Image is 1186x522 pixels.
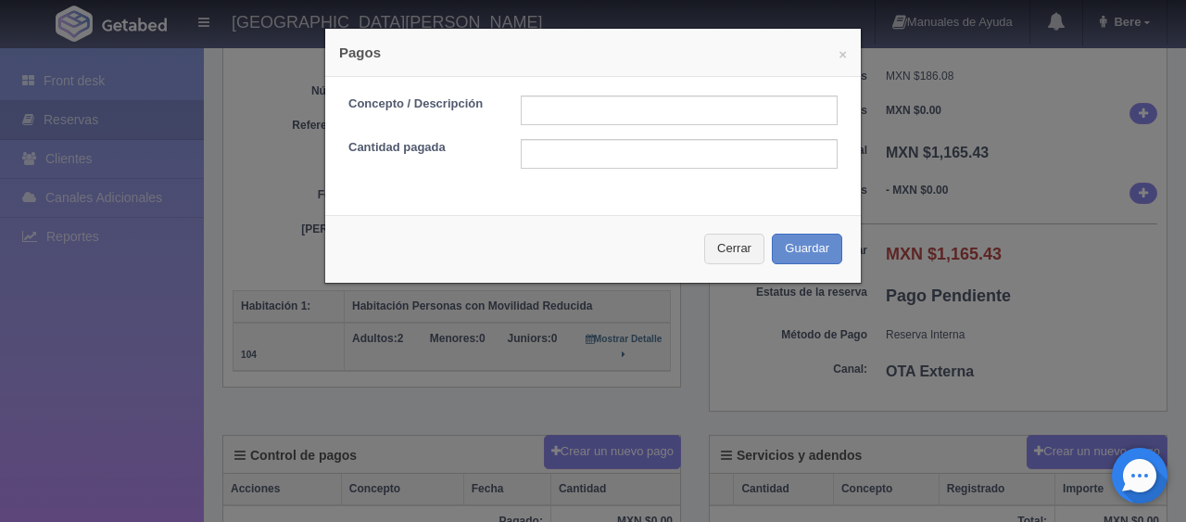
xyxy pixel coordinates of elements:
[334,139,507,157] label: Cantidad pagada
[334,95,507,113] label: Concepto / Descripción
[839,47,847,61] button: ×
[772,234,842,264] button: Guardar
[339,43,847,62] h4: Pagos
[704,234,764,264] button: Cerrar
